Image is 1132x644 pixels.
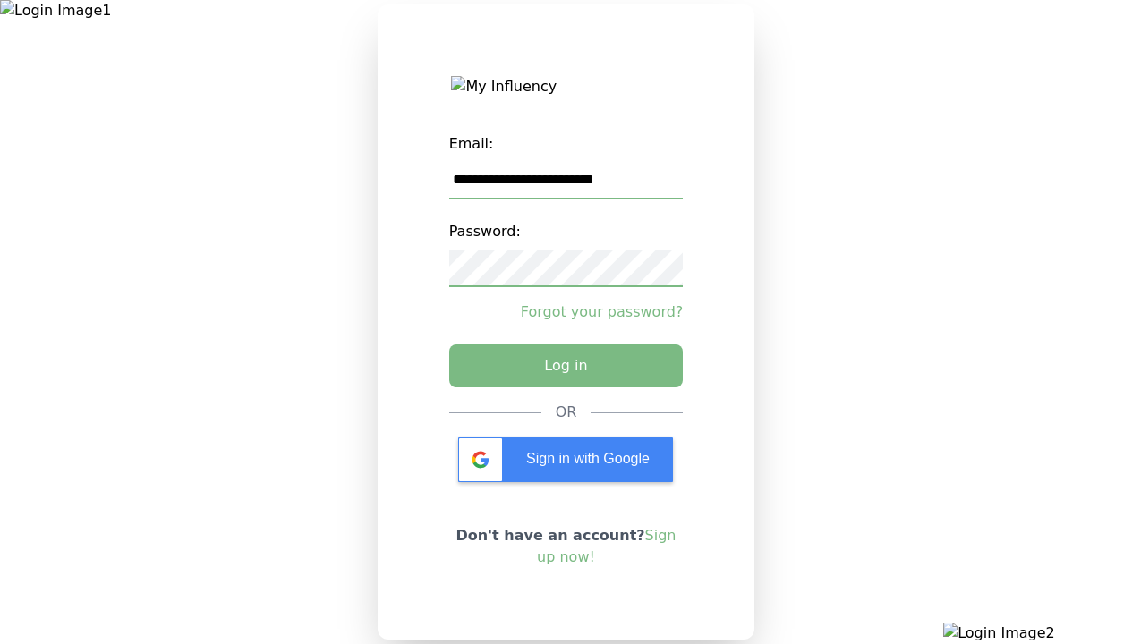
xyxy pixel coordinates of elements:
label: Email: [449,126,684,162]
button: Log in [449,344,684,387]
span: Sign in with Google [526,451,650,466]
img: My Influency [451,76,680,97]
div: Sign in with Google [458,437,673,482]
img: Login Image2 [943,623,1132,644]
div: OR [556,402,577,423]
label: Password: [449,214,684,250]
a: Forgot your password? [449,301,684,323]
p: Don't have an account? [449,525,684,568]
